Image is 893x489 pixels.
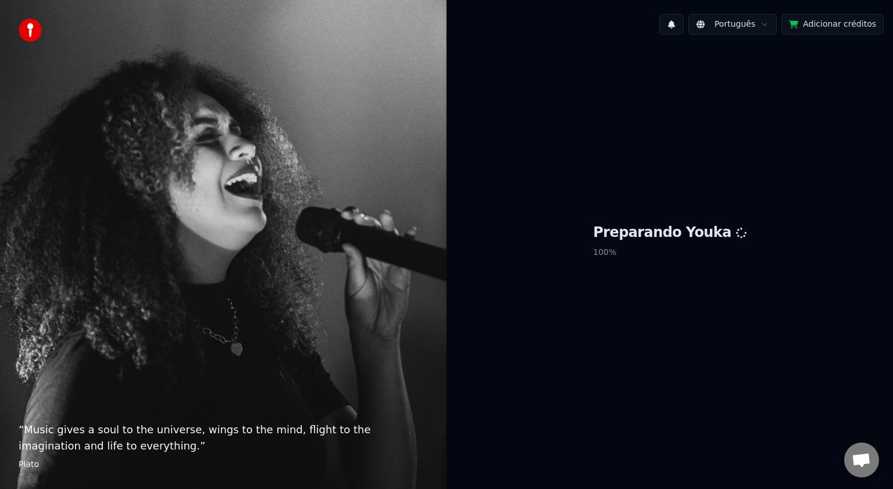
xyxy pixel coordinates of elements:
footer: Plato [19,459,428,470]
h1: Preparando Youka [593,224,746,242]
p: 100 % [593,242,746,263]
button: Adicionar créditos [781,14,884,35]
p: “ Music gives a soul to the universe, wings to the mind, flight to the imagination and life to ev... [19,422,428,454]
img: youka [19,19,42,42]
div: Bate-papo aberto [844,443,879,477]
